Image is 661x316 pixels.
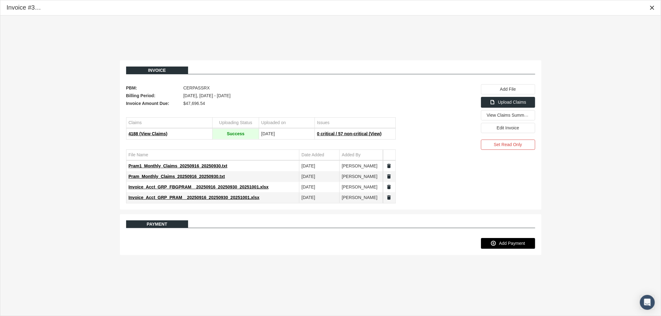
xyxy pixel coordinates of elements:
[126,117,396,140] div: Data grid
[500,87,516,92] span: Add File
[299,182,340,192] td: [DATE]
[646,2,658,13] div: Close
[317,120,329,126] div: Issues
[129,195,260,200] span: Invoice_Acct_GRP_PRAM__20250916_20250930_20251001.xlsx
[299,171,340,182] td: [DATE]
[259,118,315,128] td: Column Uploaded on
[129,174,225,179] span: Pram_Monthly_Claims_20250916_20250930.txt
[386,195,392,200] a: Split
[129,152,148,158] div: File Name
[481,97,535,108] div: Upload Claims
[129,163,227,168] span: Pram1_Monthly_Claims_20250916_20250930.txt
[126,149,396,203] div: Data grid
[340,161,383,171] td: [PERSON_NAME]
[219,120,252,126] div: Uploading Status
[148,68,166,73] span: Invoice
[213,128,259,139] td: Success
[340,171,383,182] td: [PERSON_NAME]
[386,174,392,179] a: Split
[126,150,299,160] td: Column File Name
[302,152,324,158] div: Date Added
[481,140,535,150] div: Set Read Only
[299,150,340,160] td: Column Date Added
[126,84,180,92] span: PBM:
[147,222,167,227] span: Payment
[317,131,381,136] span: 0 critical / 57 non-critical (View)
[497,125,519,130] span: Edit Invoice
[126,118,213,128] td: Column Claims
[494,142,522,147] span: Set Read Only
[7,3,42,12] div: Invoice #327
[129,120,142,126] div: Claims
[342,152,361,158] div: Added By
[386,184,392,190] a: Split
[487,112,531,118] span: View Claims Summary
[640,295,655,310] div: Open Intercom Messenger
[126,100,180,107] span: Invoice Amount Due:
[129,131,168,136] span: 4188 (View Claims)
[499,241,525,246] span: Add Payment
[498,100,526,105] span: Upload Claims
[259,128,315,139] td: [DATE]
[481,123,535,133] div: Edit Invoice
[340,182,383,192] td: [PERSON_NAME]
[126,92,180,100] span: Billing Period:
[183,84,210,92] span: CERPASSRX
[183,92,231,100] span: [DATE], [DATE] - [DATE]
[213,118,259,128] td: Column Uploading Status
[386,163,392,169] a: Split
[340,150,383,160] td: Column Added By
[340,192,383,203] td: [PERSON_NAME]
[261,120,286,126] div: Uploaded on
[315,118,395,128] td: Column Issues
[183,100,205,107] span: $47,696.54
[129,184,269,189] span: Invoice_Acct_GRP_FBGPRAM__20250916_20250930_20251001.xlsx
[481,84,535,94] div: Add File
[299,161,340,171] td: [DATE]
[481,110,535,120] div: View Claims Summary
[481,238,535,249] div: Add Payment
[299,192,340,203] td: [DATE]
